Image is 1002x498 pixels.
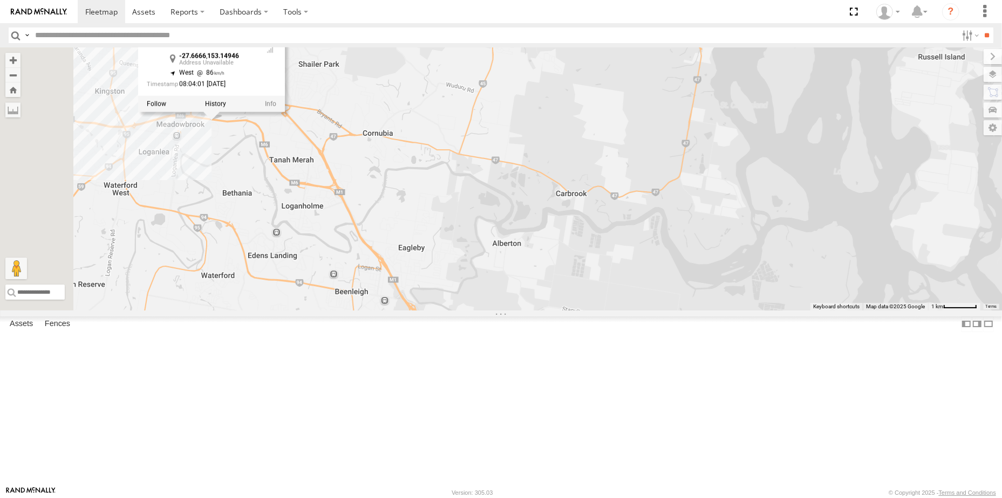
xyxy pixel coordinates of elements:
label: Realtime tracking of Asset [147,100,166,108]
button: Keyboard shortcuts [813,303,860,310]
button: Zoom in [5,53,21,67]
div: Date/time of location update [147,81,255,89]
i: ? [942,3,959,20]
a: Visit our Website [6,487,56,498]
div: Last Event GSM Signal Strength [263,46,276,54]
label: Search Query [23,27,31,43]
span: Map data ©2025 Google [866,303,925,309]
label: View Asset History [205,100,226,108]
div: Office Admin [873,4,904,20]
button: Map Scale: 1 km per 59 pixels [928,303,980,310]
label: Measure [5,102,21,117]
strong: -27.6666 [179,52,206,60]
img: rand-logo.svg [11,8,67,16]
span: 1 km [931,303,943,309]
label: Dock Summary Table to the Left [961,316,972,332]
a: Terms [986,305,997,309]
span: West [179,69,194,77]
label: Map Settings [984,120,1002,135]
button: Zoom out [5,67,21,82]
label: Assets [4,316,38,331]
a: Terms and Conditions [939,489,996,496]
strong: 153.14946 [207,52,239,60]
a: View Asset Details [265,100,276,108]
label: Fences [39,316,76,331]
div: , [179,53,255,66]
span: 86 [194,69,224,77]
label: Search Filter Options [958,27,981,43]
div: © Copyright 2025 - [889,489,996,496]
label: Hide Summary Table [983,316,994,332]
button: Zoom Home [5,82,21,97]
button: Drag Pegman onto the map to open Street View [5,258,27,279]
div: Version: 305.03 [452,489,493,496]
label: Dock Summary Table to the Right [972,316,983,332]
